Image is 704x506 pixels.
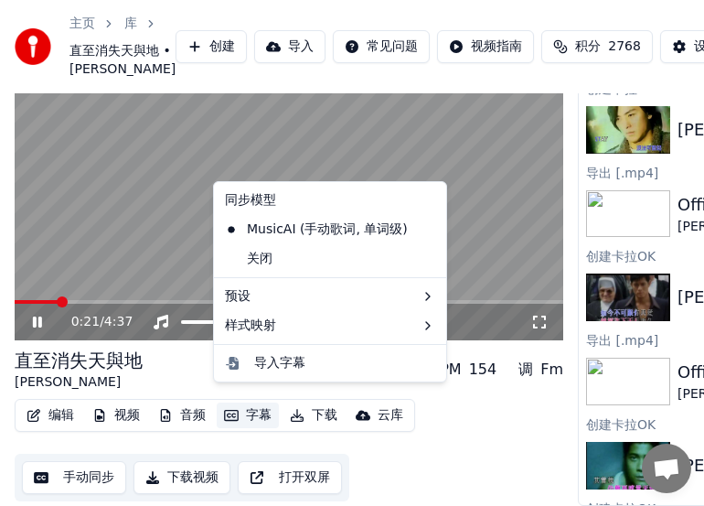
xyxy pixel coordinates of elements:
span: 直至消失天與地 • [PERSON_NAME] [69,42,176,79]
button: 音频 [151,403,213,428]
div: 云库 [378,406,403,425]
nav: breadcrumb [69,15,176,79]
button: 导入 [254,30,325,63]
div: MusicAI (手动歌词, 单词级) [218,215,415,244]
button: 手动同步 [22,461,126,494]
button: 积分2768 [541,30,653,63]
img: youka [15,28,51,65]
button: 视频指南 [437,30,534,63]
a: 库 [124,15,137,33]
a: 主页 [69,15,95,33]
div: 同步模型 [218,186,443,215]
span: 0:21 [71,313,100,331]
button: 下载 [283,403,345,428]
button: 编辑 [19,403,81,428]
div: 样式映射 [218,311,443,340]
button: 字幕 [217,403,279,428]
button: 下载视频 [133,461,230,494]
button: 常见问题 [333,30,430,63]
span: 2768 [608,38,641,56]
span: 4:37 [104,313,133,331]
div: 直至消失天與地 [15,348,143,373]
div: 关闭 [218,244,443,274]
div: 154 [469,359,497,381]
span: 积分 [575,38,601,56]
div: Fm [540,359,563,381]
button: 打开双屏 [238,461,342,494]
div: 预设 [218,282,443,311]
button: 视频 [85,403,147,428]
div: [PERSON_NAME] [15,373,143,392]
div: 导入字幕 [254,354,305,372]
div: / [71,313,115,331]
div: 调 [518,359,533,381]
button: 创建 [176,30,247,63]
a: 打開聊天 [642,444,691,493]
